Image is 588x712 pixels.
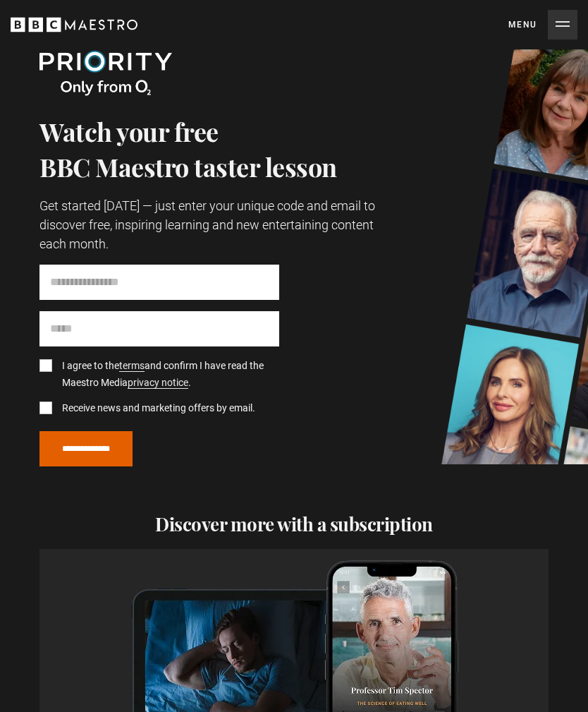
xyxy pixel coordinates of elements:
[128,377,188,389] a: privacy notice
[119,360,145,372] a: terms
[508,10,577,40] button: Toggle navigation
[39,196,399,253] p: Get started [DATE] — just enter your unique code and email to discover free, inspiring learning a...
[39,114,399,185] h1: Watch your free BBC Maestro taster lesson
[56,358,279,392] label: I agree to the and confirm I have read the Maestro Media .
[56,400,255,417] label: Receive news and marketing offers by email.
[11,14,137,35] svg: BBC Maestro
